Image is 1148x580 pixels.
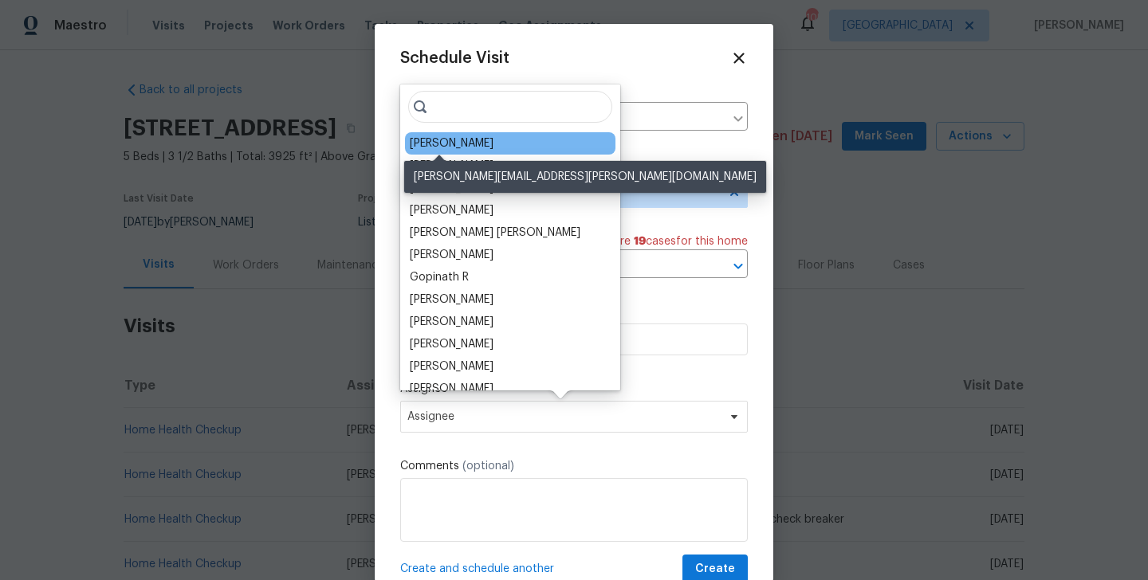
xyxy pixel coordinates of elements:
[410,292,493,308] div: [PERSON_NAME]
[400,561,554,577] span: Create and schedule another
[727,255,749,277] button: Open
[634,236,646,247] span: 19
[400,458,748,474] label: Comments
[695,559,735,579] span: Create
[730,49,748,67] span: Close
[407,410,720,423] span: Assignee
[410,314,493,330] div: [PERSON_NAME]
[410,135,493,151] div: [PERSON_NAME]
[410,336,493,352] div: [PERSON_NAME]
[410,158,493,174] div: [PERSON_NAME]
[400,50,509,66] span: Schedule Visit
[584,233,748,249] span: There are case s for this home
[410,359,493,374] div: [PERSON_NAME]
[410,381,493,397] div: [PERSON_NAME]
[410,247,493,263] div: [PERSON_NAME]
[462,460,514,472] span: (optional)
[410,269,469,285] div: Gopinath R
[404,161,766,193] div: [PERSON_NAME][EMAIL_ADDRESS][PERSON_NAME][DOMAIN_NAME]
[410,202,493,218] div: [PERSON_NAME]
[410,225,580,241] div: [PERSON_NAME] [PERSON_NAME]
